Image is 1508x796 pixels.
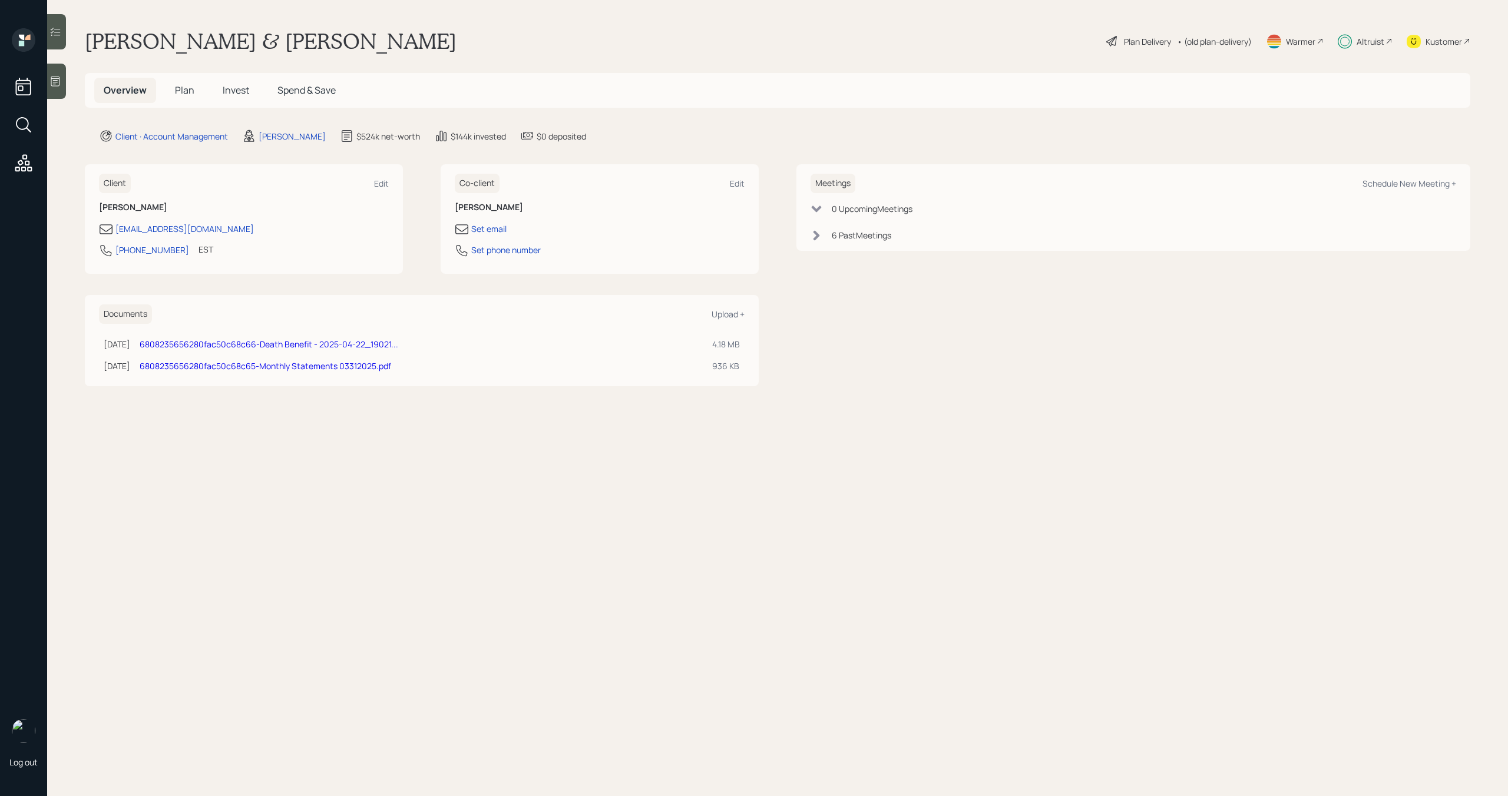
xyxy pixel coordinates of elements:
[811,174,855,193] h6: Meetings
[832,203,912,215] div: 0 Upcoming Meeting s
[175,84,194,97] span: Plan
[199,243,213,256] div: EST
[115,130,228,142] div: Client · Account Management
[9,757,38,768] div: Log out
[1124,35,1171,48] div: Plan Delivery
[140,339,398,350] a: 6808235656280fac50c68c66-Death Benefit - 2025-04-22_19021...
[712,309,745,320] div: Upload +
[712,360,740,372] div: 936 KB
[1286,35,1315,48] div: Warmer
[471,223,507,235] div: Set email
[1177,35,1252,48] div: • (old plan-delivery)
[104,84,147,97] span: Overview
[223,84,249,97] span: Invest
[455,174,500,193] h6: Co-client
[140,360,391,372] a: 6808235656280fac50c68c65-Monthly Statements 03312025.pdf
[356,130,420,142] div: $524k net-worth
[471,244,541,256] div: Set phone number
[104,338,130,350] div: [DATE]
[1363,178,1456,189] div: Schedule New Meeting +
[259,130,326,142] div: [PERSON_NAME]
[1357,35,1384,48] div: Altruist
[277,84,336,97] span: Spend & Save
[730,178,745,189] div: Edit
[537,130,586,142] div: $0 deposited
[451,130,506,142] div: $144k invested
[99,203,389,213] h6: [PERSON_NAME]
[455,203,745,213] h6: [PERSON_NAME]
[712,338,740,350] div: 4.18 MB
[99,174,131,193] h6: Client
[832,229,891,241] div: 6 Past Meeting s
[85,28,457,54] h1: [PERSON_NAME] & [PERSON_NAME]
[115,244,189,256] div: [PHONE_NUMBER]
[104,360,130,372] div: [DATE]
[12,719,35,742] img: michael-russo-headshot.png
[115,223,254,235] div: [EMAIL_ADDRESS][DOMAIN_NAME]
[1426,35,1462,48] div: Kustomer
[374,178,389,189] div: Edit
[99,304,152,324] h6: Documents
